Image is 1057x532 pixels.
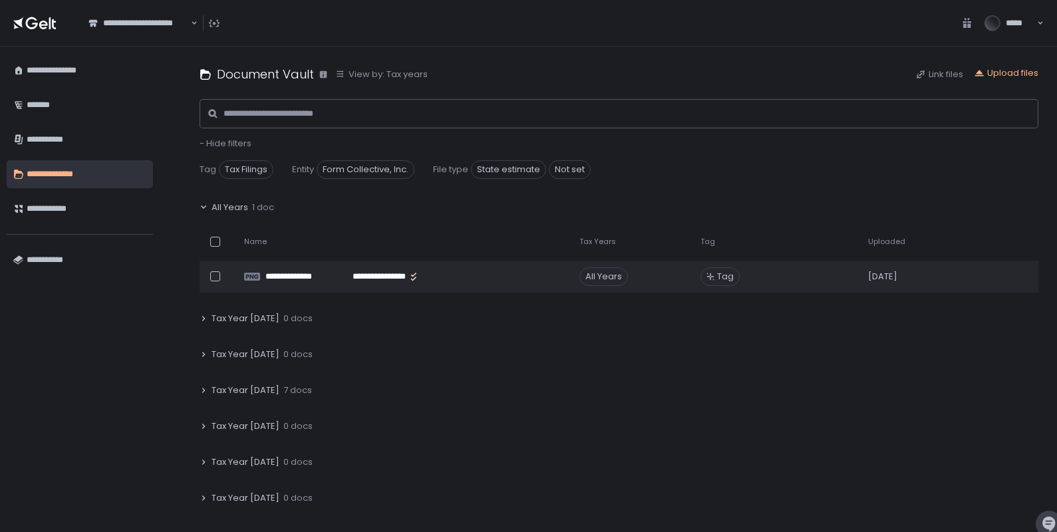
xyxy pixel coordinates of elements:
button: Link files [915,68,963,80]
h1: Document Vault [217,65,314,83]
span: Tax Year [DATE] [212,313,279,325]
span: 0 docs [283,456,313,468]
span: [DATE] [868,271,897,283]
span: Tax Year [DATE] [212,492,279,504]
span: - Hide filters [200,137,251,150]
div: Search for option [80,9,198,37]
button: - Hide filters [200,138,251,150]
span: Tag [717,271,734,283]
span: Form Collective, Inc. [317,160,414,179]
span: All Years [212,201,248,213]
span: 1 doc [252,201,274,213]
span: 0 docs [283,348,313,360]
span: Uploaded [868,237,905,247]
span: Tag [200,164,216,176]
span: Tax Year [DATE] [212,456,279,468]
span: File type [433,164,468,176]
span: Tax Filings [219,160,273,179]
span: State estimate [471,160,546,179]
span: Tax Year [DATE] [212,384,279,396]
input: Search for option [189,17,190,30]
span: Tax Years [579,237,616,247]
button: Upload files [974,67,1038,79]
span: Entity [292,164,314,176]
span: 7 docs [283,384,312,396]
span: Name [244,237,267,247]
span: 0 docs [283,313,313,325]
span: 0 docs [283,492,313,504]
span: Tag [700,237,715,247]
span: Tax Year [DATE] [212,420,279,432]
div: All Years [579,267,628,286]
span: Tax Year [DATE] [212,348,279,360]
span: 0 docs [283,420,313,432]
button: View by: Tax years [335,68,428,80]
span: Not set [549,160,591,179]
